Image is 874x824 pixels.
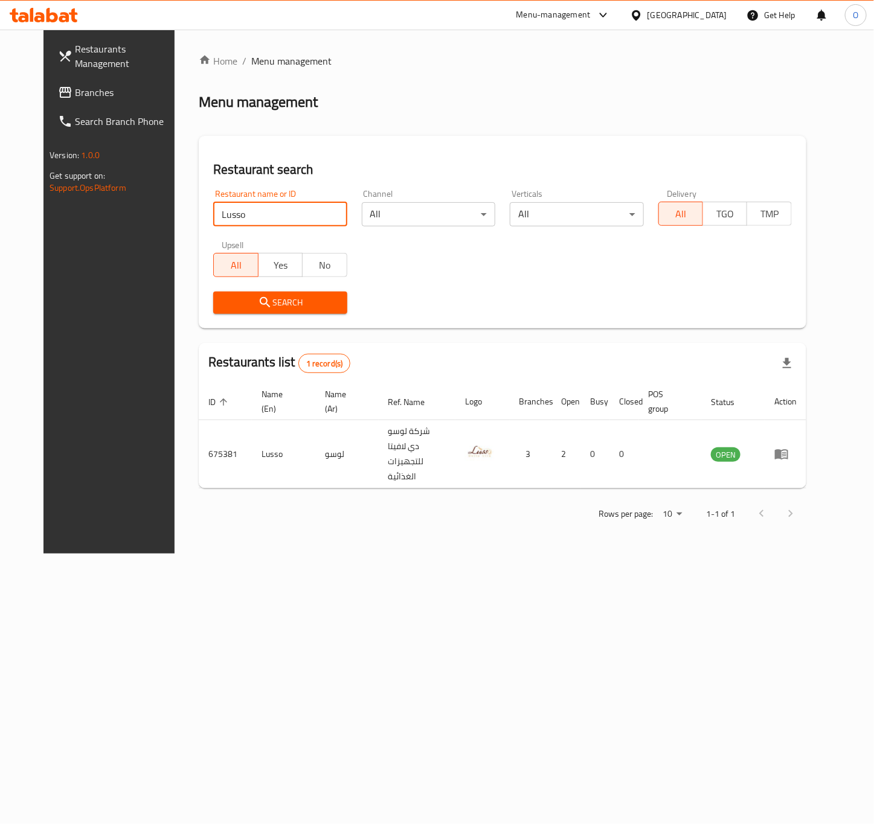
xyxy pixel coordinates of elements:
[48,78,190,107] a: Branches
[711,448,741,462] span: OPEN
[702,202,747,226] button: TGO
[708,205,742,223] span: TGO
[315,420,379,488] td: لوسو
[647,8,727,22] div: [GEOGRAPHIC_DATA]
[262,387,301,416] span: Name (En)
[362,202,495,226] div: All
[388,395,441,409] span: Ref. Name
[298,354,351,373] div: Total records count
[302,253,347,277] button: No
[510,420,552,488] td: 3
[75,85,180,100] span: Branches
[222,241,244,249] label: Upsell
[50,147,79,163] span: Version:
[50,168,105,184] span: Get support on:
[242,54,246,68] li: /
[213,202,347,226] input: Search for restaurant name or ID..
[252,420,315,488] td: Lusso
[50,180,126,196] a: Support.OpsPlatform
[208,395,231,409] span: ID
[552,420,581,488] td: 2
[208,353,350,373] h2: Restaurants list
[379,420,455,488] td: شركة لوسو دي لافيتا للتجهيزات الغذائية
[658,202,703,226] button: All
[581,420,610,488] td: 0
[711,395,750,409] span: Status
[455,383,510,420] th: Logo
[81,147,100,163] span: 1.0.0
[199,383,806,488] table: enhanced table
[610,383,639,420] th: Closed
[667,190,697,198] label: Delivery
[581,383,610,420] th: Busy
[48,107,190,136] a: Search Branch Phone
[773,349,802,378] div: Export file
[510,383,552,420] th: Branches
[747,202,791,226] button: TMP
[649,387,687,416] span: POS group
[219,257,253,274] span: All
[213,253,258,277] button: All
[75,114,180,129] span: Search Branch Phone
[711,447,741,462] div: OPEN
[48,34,190,78] a: Restaurants Management
[706,506,735,522] p: 1-1 of 1
[251,54,332,68] span: Menu management
[325,387,364,416] span: Name (Ar)
[199,92,318,112] h2: Menu management
[752,205,786,223] span: TMP
[199,54,237,68] a: Home
[213,161,792,179] h2: Restaurant search
[516,8,591,22] div: Menu-management
[263,257,298,274] span: Yes
[258,253,303,277] button: Yes
[199,54,806,68] nav: breadcrumb
[223,295,337,310] span: Search
[552,383,581,420] th: Open
[658,505,687,523] div: Rows per page:
[465,436,495,467] img: Lusso
[199,420,252,488] td: 675381
[599,506,653,522] p: Rows per page:
[853,8,858,22] span: O
[213,292,347,314] button: Search
[610,420,639,488] td: 0
[765,383,806,420] th: Action
[510,202,643,226] div: All
[664,205,698,223] span: All
[299,358,350,369] span: 1 record(s)
[307,257,342,274] span: No
[75,42,180,71] span: Restaurants Management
